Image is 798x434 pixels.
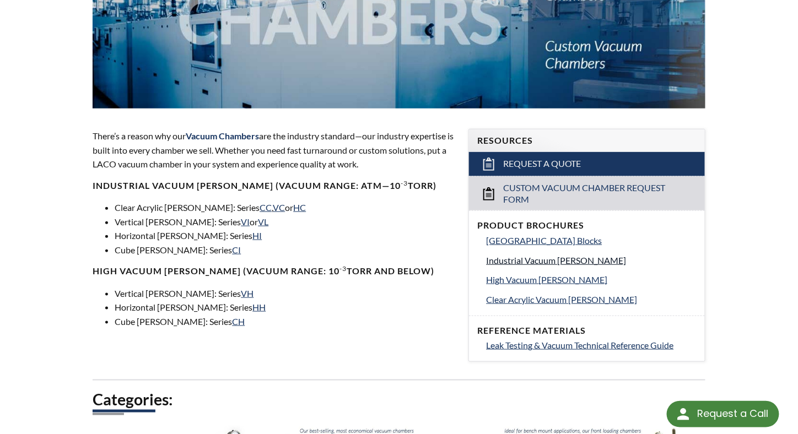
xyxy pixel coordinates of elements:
[293,202,306,213] a: HC
[487,338,696,352] a: Leak Testing & Vacuum Technical Reference Guide
[115,229,455,243] li: Horizontal [PERSON_NAME]: Series
[487,253,696,268] a: Industrial Vacuum [PERSON_NAME]
[339,264,347,273] sup: -3
[697,401,768,426] div: Request a Call
[93,129,455,171] p: There’s a reason why our are the industry standard—our industry expertise is built into every cha...
[667,401,779,427] div: Request a Call
[252,302,266,312] a: HH
[93,180,455,192] h4: Industrial Vacuum [PERSON_NAME] (vacuum range: atm—10 Torr)
[115,200,455,215] li: Clear Acrylic [PERSON_NAME]: Series , or
[115,215,455,229] li: Vertical [PERSON_NAME]: Series or
[401,179,408,187] sup: -3
[241,288,254,299] a: VH
[487,235,602,246] span: [GEOGRAPHIC_DATA] Blocks
[469,176,705,211] a: Custom Vacuum Chamber Request Form
[241,216,250,227] a: VI
[487,292,696,307] a: Clear Acrylic Vacuum [PERSON_NAME]
[93,389,705,410] h2: Categories:
[186,131,259,141] span: Vacuum Chambers
[487,274,608,285] span: High Vacuum [PERSON_NAME]
[478,135,696,147] h4: Resources
[478,220,696,231] h4: Product Brochures
[232,316,245,327] a: CH
[252,230,262,241] a: HI
[487,294,638,305] span: Clear Acrylic Vacuum [PERSON_NAME]
[487,340,674,350] span: Leak Testing & Vacuum Technical Reference Guide
[503,158,581,170] span: Request a Quote
[260,202,272,213] a: CC
[469,152,705,176] a: Request a Quote
[93,265,455,277] h4: High Vacuum [PERSON_NAME] (Vacuum range: 10 Torr and below)
[478,325,696,337] h4: Reference Materials
[115,314,455,329] li: Cube [PERSON_NAME]: Series
[487,234,696,248] a: [GEOGRAPHIC_DATA] Blocks
[258,216,268,227] a: VL
[115,243,455,257] li: Cube [PERSON_NAME]: Series
[232,245,241,255] a: CI
[487,255,627,265] span: Industrial Vacuum [PERSON_NAME]
[503,182,671,205] span: Custom Vacuum Chamber Request Form
[487,273,696,287] a: High Vacuum [PERSON_NAME]
[115,286,455,301] li: Vertical [PERSON_NAME]: Series
[115,300,455,314] li: Horizontal [PERSON_NAME]: Series
[273,202,285,213] a: VC
[675,405,692,423] img: round button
